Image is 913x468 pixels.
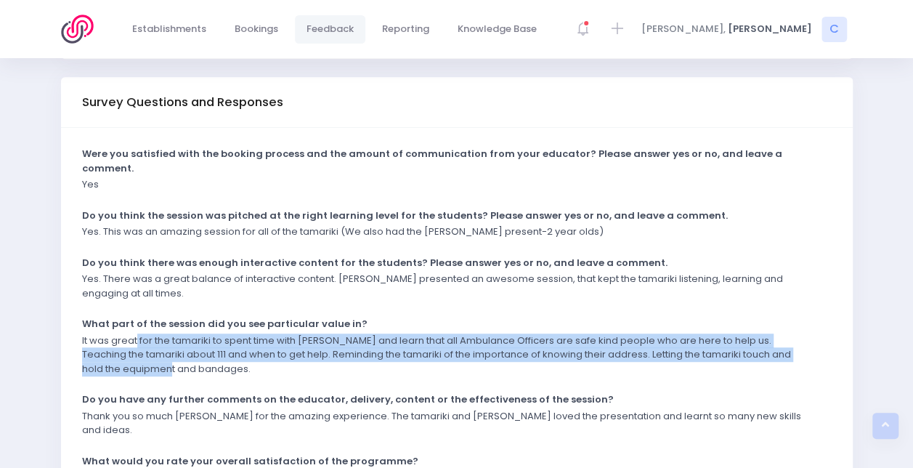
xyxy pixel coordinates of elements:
[121,15,219,44] a: Establishments
[446,15,549,44] a: Knowledge Base
[82,177,99,192] p: Yes
[82,317,368,331] strong: What part of the session did you see particular value in?
[382,22,429,36] span: Reporting
[821,17,847,42] span: C
[235,22,278,36] span: Bookings
[82,209,728,222] strong: Do you think the session was pitched at the right learning level for the students? Please answer ...
[82,272,813,300] p: Yes. There was a great balance of interactive content. [PERSON_NAME] presented an awesome session...
[307,22,354,36] span: Feedback
[82,225,604,239] p: Yes. This was an amazing session for all of the tamariki (We also had the [PERSON_NAME] present-2...
[82,454,418,468] strong: What would you rate your overall satisfaction of the programme?
[61,15,102,44] img: Logo
[223,15,291,44] a: Bookings
[82,256,667,270] strong: Do you think there was enough interactive content for the students? Please answer yes or no, and ...
[82,409,813,437] p: Thank you so much [PERSON_NAME] for the amazing experience. The tamariki and [PERSON_NAME] loved ...
[82,95,283,110] h3: Survey Questions and Responses
[728,22,812,36] span: [PERSON_NAME]
[82,392,614,406] strong: Do you have any further comments on the educator, delivery, content or the effectiveness of the s...
[82,334,813,376] p: It was great for the tamariki to spent time with [PERSON_NAME] and learn that all Ambulance Offic...
[82,147,782,175] strong: Were you satisfied with the booking process and the amount of communication from your educator? P...
[641,22,726,36] span: [PERSON_NAME],
[132,22,206,36] span: Establishments
[295,15,366,44] a: Feedback
[370,15,442,44] a: Reporting
[458,22,537,36] span: Knowledge Base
